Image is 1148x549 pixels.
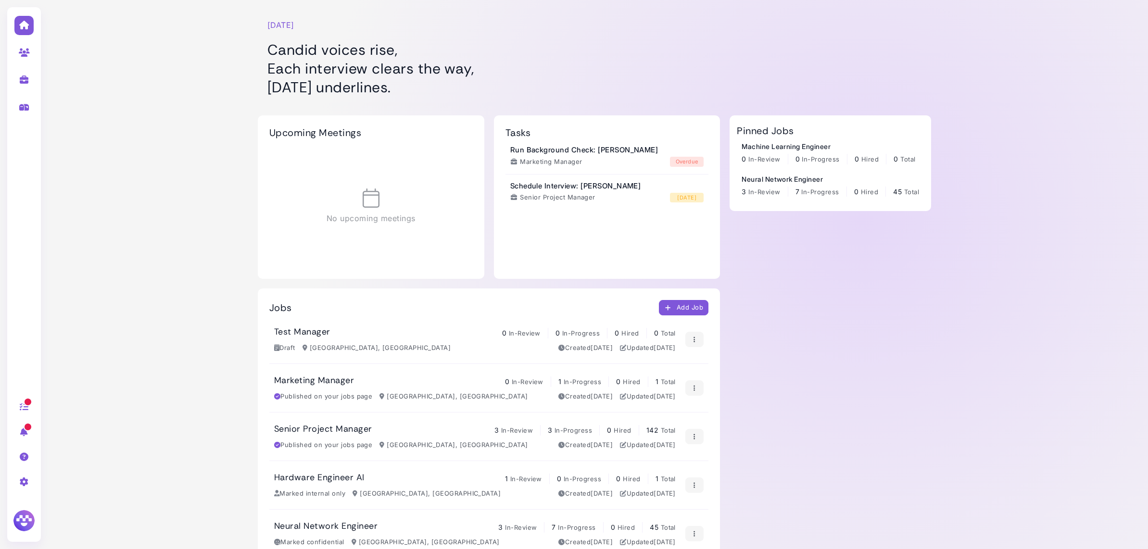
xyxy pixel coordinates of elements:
span: In-Progress [558,524,595,531]
div: Updated [620,440,676,450]
span: 0 [616,377,620,386]
div: Created [558,392,613,401]
span: In-Review [748,155,780,163]
div: Updated [620,392,676,401]
div: Created [558,440,613,450]
span: 45 [893,187,902,196]
span: In-Review [748,188,780,196]
h3: Test Manager [274,327,330,337]
span: Total [900,155,915,163]
div: Published on your jobs page [274,440,372,450]
time: [DATE] [267,19,294,31]
div: Created [558,343,613,353]
span: 0 [795,155,800,163]
div: Published on your jobs page [274,392,372,401]
div: [DATE] [670,193,704,203]
button: Add Job [659,300,709,315]
span: 0 [502,329,506,337]
div: Draft [274,343,295,353]
div: Marketing Manager [510,157,582,167]
span: Total [661,329,676,337]
span: In-Progress [564,475,601,483]
span: 0 [855,155,859,163]
span: 0 [742,155,746,163]
span: 0 [654,329,658,337]
div: Marked internal only [274,489,345,499]
time: Aug 14, 2025 [654,441,676,449]
h3: Hardware Engineer AI [274,473,365,483]
h3: Neural Network Engineer [274,521,378,532]
span: 7 [795,187,799,196]
h3: Marketing Manager [274,375,354,386]
span: 0 [611,523,615,531]
div: Machine Learning Engineer [742,141,915,151]
div: [GEOGRAPHIC_DATA], [GEOGRAPHIC_DATA] [379,392,528,401]
div: [GEOGRAPHIC_DATA], [GEOGRAPHIC_DATA] [303,343,451,353]
span: 142 [646,426,658,434]
span: 0 [555,329,560,337]
span: In-Review [512,378,543,386]
div: Created [558,537,613,547]
span: 0 [557,474,561,483]
div: Add Job [664,303,704,313]
span: 0 [854,187,858,196]
span: 3 [498,523,503,531]
time: Jun 17, 2025 [654,489,676,497]
div: [GEOGRAPHIC_DATA], [GEOGRAPHIC_DATA] [352,537,500,547]
h2: Jobs [269,302,292,313]
span: In-Progress [562,329,600,337]
h3: Schedule Interview: [PERSON_NAME] [510,182,641,190]
div: Marked confidential [274,537,344,547]
span: 7 [552,523,555,531]
div: Updated [620,489,676,499]
span: Total [661,378,676,386]
a: Neural Network Engineer 3 In-Review 7 In-Progress 0 Hired 45 Total [742,174,919,197]
span: In-Review [505,524,537,531]
div: Senior Project Manager [510,193,595,202]
img: Megan [12,509,36,533]
div: [GEOGRAPHIC_DATA], [GEOGRAPHIC_DATA] [379,440,528,450]
h1: Candid voices rise, Each interview clears the way, [DATE] underlines. [267,40,722,97]
time: Jan 07, 2025 [591,538,613,546]
span: Hired [623,378,640,386]
time: May 21, 2025 [591,392,613,400]
time: Jan 07, 2025 [591,489,613,497]
span: Hired [861,155,879,163]
span: 0 [615,329,619,337]
div: [GEOGRAPHIC_DATA], [GEOGRAPHIC_DATA] [353,489,501,499]
h2: Tasks [505,127,530,138]
span: In-Progress [564,378,601,386]
span: 0 [894,155,898,163]
span: 1 [505,474,508,483]
span: Hired [614,426,631,434]
span: 3 [742,187,746,196]
span: 45 [650,523,658,531]
span: In-Progress [801,188,839,196]
h3: Run Background Check: [PERSON_NAME] [510,146,658,154]
span: Hired [861,188,878,196]
span: 0 [505,377,509,386]
time: Jan 27, 2025 [654,538,676,546]
a: Machine Learning Engineer 0 In-Review 0 In-Progress 0 Hired 0 Total [742,141,915,164]
span: 3 [494,426,499,434]
time: Aug 20, 2025 [654,344,676,351]
time: Aug 20, 2025 [591,344,613,351]
div: Created [558,489,613,499]
div: Updated [620,343,676,353]
h2: Upcoming Meetings [269,127,361,138]
span: Total [661,524,676,531]
span: 1 [656,474,658,483]
span: In-Review [501,426,533,434]
span: 3 [548,426,552,434]
div: overdue [670,157,704,167]
span: Hired [621,329,639,337]
div: Neural Network Engineer [742,174,919,184]
span: Total [661,426,676,434]
span: In-Progress [802,155,839,163]
time: Jan 27, 2025 [591,441,613,449]
span: 1 [558,377,561,386]
div: Updated [620,537,676,547]
span: In-Review [509,329,541,337]
span: In-Review [510,475,542,483]
h3: Senior Project Manager [274,424,372,435]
